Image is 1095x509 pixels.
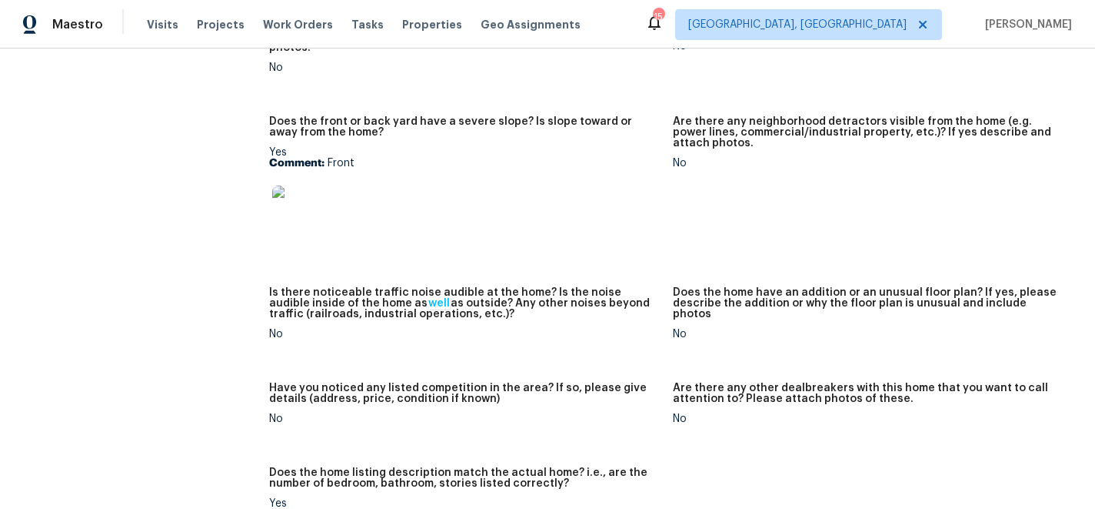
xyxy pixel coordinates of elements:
[351,19,384,30] span: Tasks
[673,329,1064,340] div: No
[269,287,661,320] h5: Is there noticeable traffic noise audible at the home? Is the noise audible inside of the home as...
[269,116,661,138] h5: Does the front or back yard have a severe slope? Is slope toward or away from the home?
[979,17,1072,32] span: [PERSON_NAME]
[481,17,581,32] span: Geo Assignments
[673,287,1064,320] h5: Does the home have an addition or an unusual floor plan? If yes, please describe the addition or ...
[147,17,178,32] span: Visits
[269,498,661,509] div: Yes
[269,158,661,169] p: Front
[269,62,661,73] div: No
[269,329,661,340] div: No
[673,158,1064,169] div: No
[269,467,661,489] h5: Does the home listing description match the actual home? i.e., are the number of bedroom, bathroo...
[673,383,1064,404] h5: Are there any other dealbreakers with this home that you want to call attention to? Please attach...
[688,17,907,32] span: [GEOGRAPHIC_DATA], [GEOGRAPHIC_DATA]
[263,17,333,32] span: Work Orders
[269,147,661,244] div: Yes
[269,414,661,424] div: No
[52,17,103,32] span: Maestro
[653,9,664,25] div: 15
[673,116,1064,149] h5: Are there any neighborhood detractors visible from the home (e.g. power lines, commercial/industr...
[673,414,1064,424] div: No
[197,17,245,32] span: Projects
[428,297,451,310] em: well
[269,383,661,404] h5: Have you noticed any listed competition in the area? If so, please give details (address, price, ...
[269,158,325,169] b: Comment:
[402,17,462,32] span: Properties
